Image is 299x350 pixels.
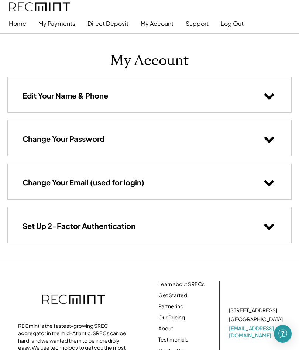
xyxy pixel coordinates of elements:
[158,336,188,343] a: Testimonials
[23,91,108,100] h3: Edit Your Name & Phone
[274,325,292,343] div: Open Intercom Messenger
[158,303,183,310] a: Partnering
[186,16,209,31] button: Support
[9,2,70,11] img: recmint-logotype%403x.png
[158,314,185,321] a: Our Pricing
[158,281,205,288] a: Learn about SRECs
[221,16,244,31] button: Log Out
[87,16,128,31] button: Direct Deposit
[229,316,283,323] div: [GEOGRAPHIC_DATA]
[42,287,105,313] img: recmint-logotype%403x.png
[158,292,187,299] a: Get Started
[23,178,144,187] h3: Change Your Email (used for login)
[229,307,277,314] div: [STREET_ADDRESS]
[23,134,104,144] h3: Change Your Password
[38,16,75,31] button: My Payments
[23,221,135,231] h3: Set Up 2-Factor Authentication
[110,52,189,69] h1: My Account
[229,325,284,339] a: [EMAIL_ADDRESS][DOMAIN_NAME]
[141,16,173,31] button: My Account
[9,16,26,31] button: Home
[158,325,173,332] a: About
